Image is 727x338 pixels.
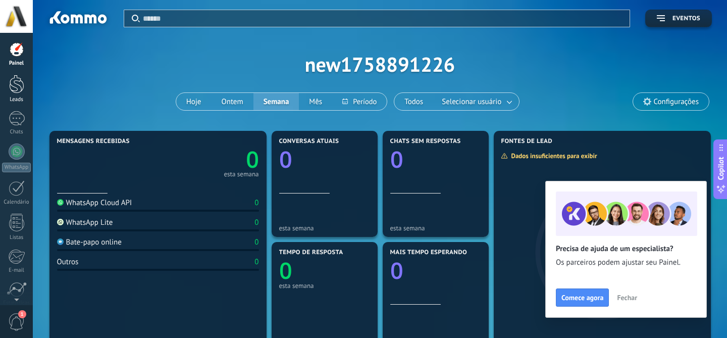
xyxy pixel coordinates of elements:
h2: Precisa de ajuda de um especialista? [556,244,696,254]
text: 0 [279,144,292,175]
div: Calendário [2,199,31,206]
text: 0 [246,144,259,175]
button: Comece agora [556,288,609,307]
text: 0 [279,255,292,286]
div: Listas [2,234,31,241]
div: Outros [57,257,79,267]
div: E-mail [2,267,31,274]
div: Bate-papo online [57,237,122,247]
a: 0 [158,144,259,175]
button: Selecionar usuário [433,93,519,110]
div: Dados insuficientes para exibir [501,152,604,160]
div: 0 [254,198,258,208]
span: Chats sem respostas [390,138,461,145]
div: Painel [2,60,31,67]
div: WhatsApp Lite [57,218,113,227]
span: Fechar [617,294,637,301]
button: Mês [299,93,332,110]
button: Fechar [612,290,642,305]
img: WhatsApp Lite [57,219,64,225]
div: WhatsApp Cloud API [57,198,132,208]
span: 1 [18,310,26,318]
div: esta semana [224,172,258,177]
button: Semana [253,93,299,110]
div: esta semana [279,282,370,289]
span: Conversas atuais [279,138,339,145]
div: esta semana [390,224,481,232]
span: Comece agora [561,294,603,301]
span: Selecionar usuário [440,95,503,109]
div: 0 [254,237,258,247]
text: 0 [390,255,403,286]
span: Fontes de lead [501,138,553,145]
div: Leads [2,96,31,103]
img: Bate-papo online [57,238,64,245]
div: WhatsApp [2,163,31,172]
button: Ontem [211,93,253,110]
button: Hoje [176,93,212,110]
div: Chats [2,129,31,135]
div: 0 [254,218,258,227]
span: Configurações [654,98,699,106]
button: Todos [394,93,433,110]
span: Mensagens recebidas [57,138,130,145]
span: Mais tempo esperando [390,249,468,256]
div: 0 [254,257,258,267]
span: Eventos [672,15,700,22]
span: Os parceiros podem ajustar seu Painel. [556,258,696,268]
span: Copilot [716,157,726,180]
button: Eventos [645,10,712,27]
button: Período [332,93,387,110]
span: Tempo de resposta [279,249,343,256]
div: esta semana [279,224,370,232]
text: 0 [390,144,403,175]
img: WhatsApp Cloud API [57,199,64,206]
